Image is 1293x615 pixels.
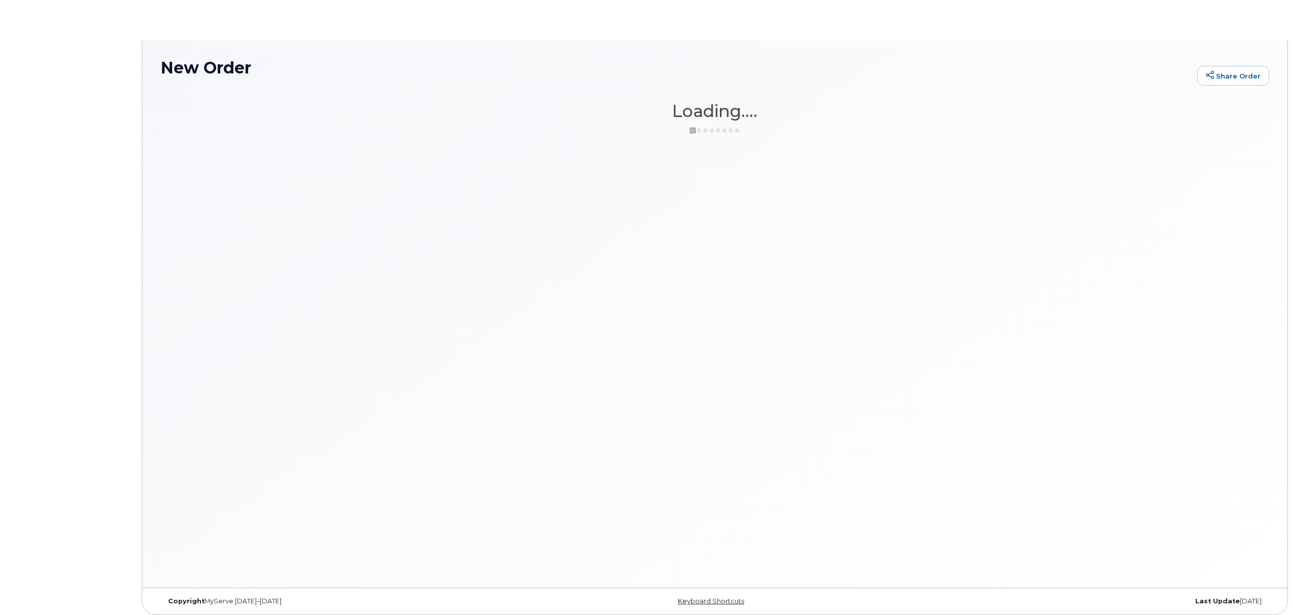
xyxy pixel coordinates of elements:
div: MyServe [DATE]–[DATE] [160,597,530,605]
strong: Copyright [168,597,205,605]
div: [DATE] [900,597,1269,605]
img: ajax-loader-3a6953c30dc77f0bf724df975f13086db4f4c1262e45940f03d1251963f1bf2e.gif [690,127,740,134]
strong: Last Update [1195,597,1240,605]
a: Share Order [1197,66,1269,86]
a: Keyboard Shortcuts [678,597,744,605]
h1: Loading.... [160,102,1269,120]
h1: New Order [160,59,1192,76]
